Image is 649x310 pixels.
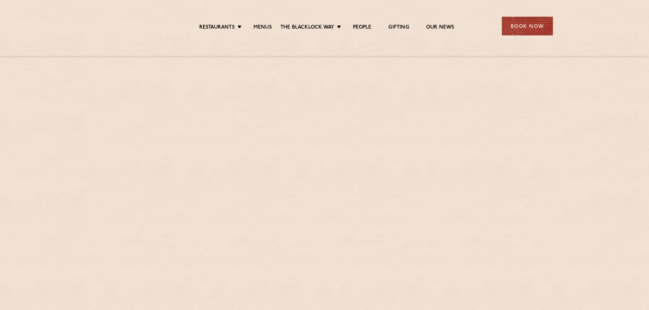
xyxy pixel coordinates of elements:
[199,24,235,32] a: Restaurants
[426,24,454,32] a: Our News
[502,17,553,35] div: Book Now
[280,24,334,32] a: The Blacklock Way
[353,24,371,32] a: People
[388,24,409,32] a: Gifting
[253,24,272,32] a: Menus
[96,6,155,46] img: svg%3E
